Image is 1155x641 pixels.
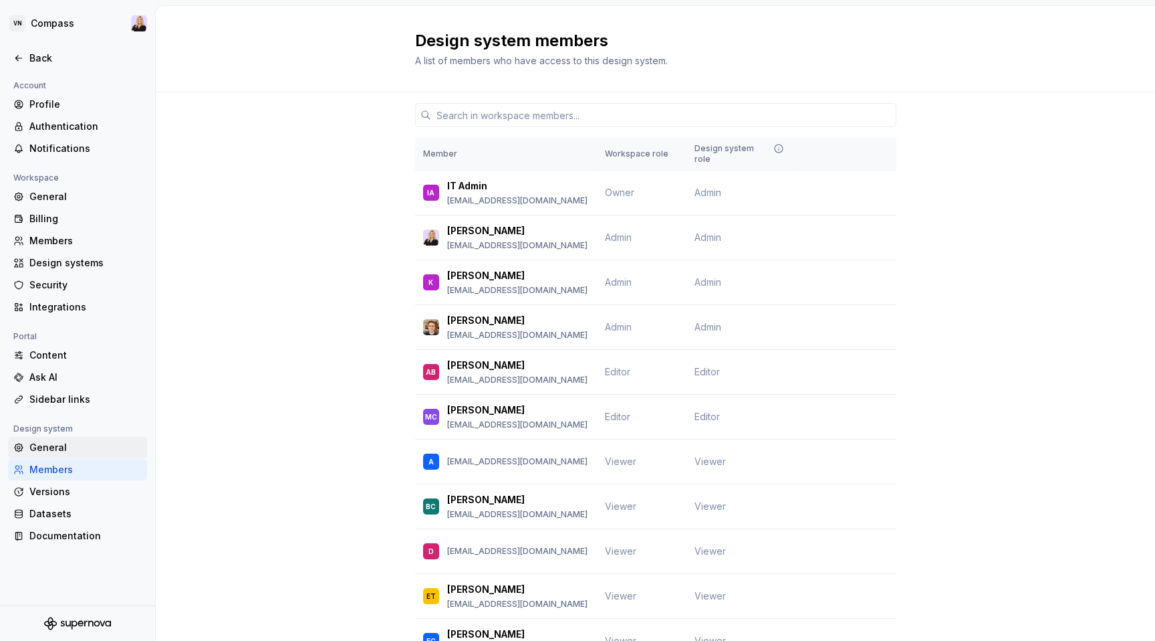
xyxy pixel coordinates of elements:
[8,459,147,480] a: Members
[694,186,721,199] span: Admin
[8,230,147,252] a: Members
[694,545,726,558] span: Viewer
[447,359,525,372] p: [PERSON_NAME]
[447,546,588,557] p: [EMAIL_ADDRESS][DOMAIN_NAME]
[605,500,636,512] span: Viewer
[447,330,588,341] p: [EMAIL_ADDRESS][DOMAIN_NAME]
[29,349,142,362] div: Content
[694,500,726,513] span: Viewer
[29,120,142,133] div: Authentication
[8,94,147,115] a: Profile
[8,525,147,547] a: Documentation
[8,274,147,296] a: Security
[29,234,142,248] div: Members
[8,78,51,94] div: Account
[29,393,142,406] div: Sidebar links
[694,410,720,424] span: Editor
[8,252,147,274] a: Design systems
[8,116,147,137] a: Authentication
[447,240,588,251] p: [EMAIL_ADDRESS][DOMAIN_NAME]
[423,319,439,335] img: Ugo Jauffret
[8,481,147,502] a: Versions
[605,590,636,602] span: Viewer
[428,455,434,468] div: A
[423,230,439,246] img: Kristina Gudim
[605,187,634,198] span: Owner
[415,138,597,171] th: Member
[447,269,525,282] p: [PERSON_NAME]
[29,278,142,292] div: Security
[29,52,142,65] div: Back
[694,276,721,289] span: Admin
[426,365,436,379] div: AB
[694,589,726,603] span: Viewer
[44,617,111,630] svg: Supernova Logo
[8,437,147,458] a: General
[29,529,142,543] div: Documentation
[8,345,147,366] a: Content
[8,48,147,69] a: Back
[29,190,142,203] div: General
[8,208,147,230] a: Billing
[605,232,632,243] span: Admin
[29,300,142,314] div: Integrations
[694,143,787,165] div: Design system role
[447,583,525,596] p: [PERSON_NAME]
[605,366,630,377] span: Editor
[8,186,147,207] a: General
[605,411,630,422] span: Editor
[8,329,42,345] div: Portal
[694,320,721,334] span: Admin
[694,231,721,244] span: Admin
[447,628,525,641] p: [PERSON_NAME]
[29,485,142,498] div: Versions
[605,456,636,467] span: Viewer
[29,507,142,521] div: Datasets
[605,321,632,333] span: Admin
[605,276,632,288] span: Admin
[8,367,147,388] a: Ask AI
[29,98,142,111] div: Profile
[694,455,726,468] span: Viewer
[428,276,433,289] div: K
[447,456,588,467] p: [EMAIL_ADDRESS][DOMAIN_NAME]
[425,410,437,424] div: MC
[447,493,525,507] p: [PERSON_NAME]
[3,9,152,38] button: VNCompassKristina Gudim
[9,15,25,31] div: VN
[447,375,588,385] p: [EMAIL_ADDRESS][DOMAIN_NAME]
[8,138,147,159] a: Notifications
[8,296,147,318] a: Integrations
[427,186,434,199] div: IA
[605,545,636,557] span: Viewer
[447,285,588,296] p: [EMAIL_ADDRESS][DOMAIN_NAME]
[8,389,147,410] a: Sidebar links
[426,500,436,513] div: BC
[29,371,142,384] div: Ask AI
[447,420,588,430] p: [EMAIL_ADDRESS][DOMAIN_NAME]
[8,503,147,525] a: Datasets
[447,509,588,520] p: [EMAIL_ADDRESS][DOMAIN_NAME]
[426,589,436,603] div: ET
[694,365,720,379] span: Editor
[29,142,142,155] div: Notifications
[8,170,64,186] div: Workspace
[597,138,686,171] th: Workspace role
[415,30,880,52] h2: Design system members
[447,403,525,417] p: [PERSON_NAME]
[29,212,142,225] div: Billing
[447,195,588,206] p: [EMAIL_ADDRESS][DOMAIN_NAME]
[29,256,142,270] div: Design systems
[29,463,142,476] div: Members
[8,421,78,437] div: Design system
[447,314,525,327] p: [PERSON_NAME]
[29,441,142,454] div: General
[428,545,434,558] div: D
[431,103,896,127] input: Search in workspace members...
[415,55,668,66] span: A list of members who have access to this design system.
[447,224,525,238] p: [PERSON_NAME]
[447,179,487,193] p: IT Admin
[31,17,74,30] div: Compass
[131,15,147,31] img: Kristina Gudim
